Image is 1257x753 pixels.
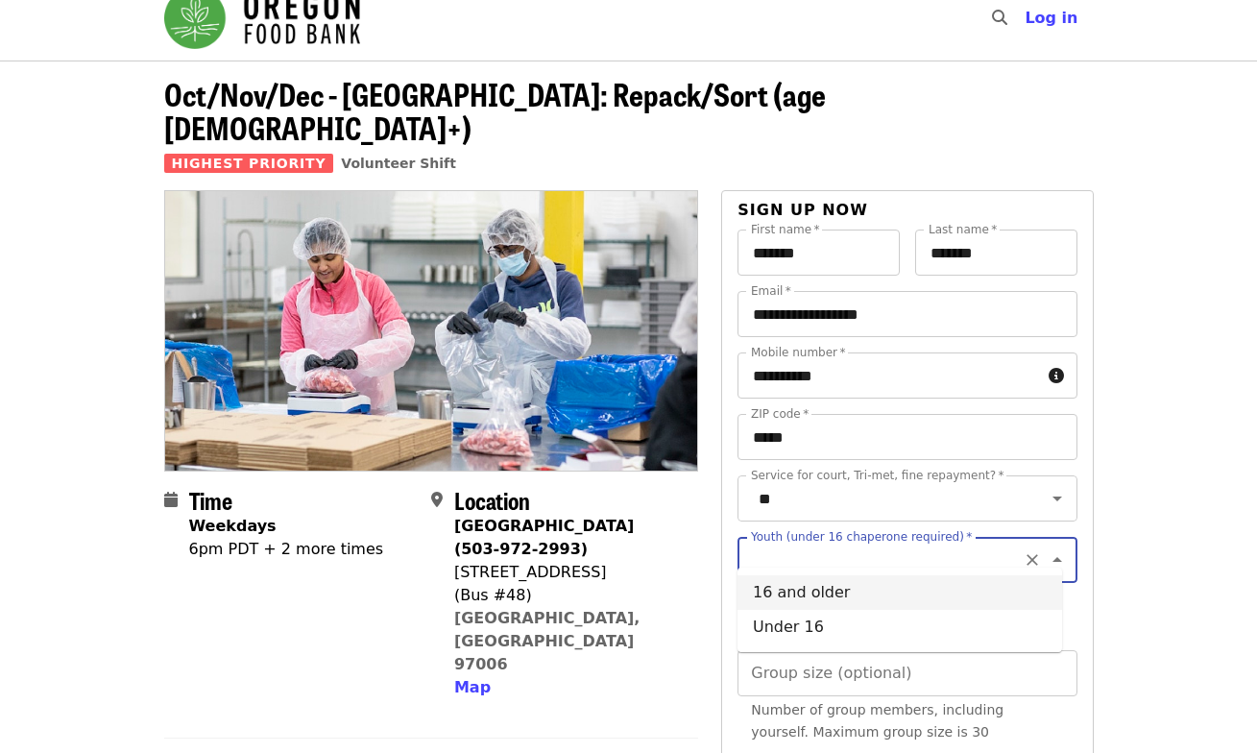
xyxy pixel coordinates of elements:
[737,291,1076,337] input: Email
[1044,485,1071,512] button: Open
[454,561,683,584] div: [STREET_ADDRESS]
[737,650,1076,696] input: [object Object]
[189,483,232,517] span: Time
[454,517,634,558] strong: [GEOGRAPHIC_DATA] (503-972-2993)
[454,678,491,696] span: Map
[737,230,900,276] input: First name
[737,575,1062,610] li: 16 and older
[1025,9,1077,27] span: Log in
[751,408,809,420] label: ZIP code
[737,352,1040,399] input: Mobile number
[454,676,491,699] button: Map
[454,483,530,517] span: Location
[1044,547,1071,573] button: Close
[164,154,334,173] span: Highest Priority
[915,230,1077,276] input: Last name
[929,224,997,235] label: Last name
[737,610,1062,644] li: Under 16
[751,347,845,358] label: Mobile number
[189,517,277,535] strong: Weekdays
[737,414,1076,460] input: ZIP code
[164,71,826,150] span: Oct/Nov/Dec - [GEOGRAPHIC_DATA]: Repack/Sort (age [DEMOGRAPHIC_DATA]+)
[751,531,972,543] label: Youth (under 16 chaperone required)
[751,470,1004,481] label: Service for court, Tri-met, fine repayment?
[164,491,178,509] i: calendar icon
[751,702,1003,740] span: Number of group members, including yourself. Maximum group size is 30
[1049,367,1064,385] i: circle-info icon
[454,584,683,607] div: (Bus #48)
[165,191,698,470] img: Oct/Nov/Dec - Beaverton: Repack/Sort (age 10+) organized by Oregon Food Bank
[454,609,641,673] a: [GEOGRAPHIC_DATA], [GEOGRAPHIC_DATA] 97006
[737,201,868,219] span: Sign up now
[992,9,1007,27] i: search icon
[431,491,443,509] i: map-marker-alt icon
[1019,547,1046,573] button: Clear
[751,224,820,235] label: First name
[751,285,791,297] label: Email
[341,156,456,171] a: Volunteer Shift
[189,538,384,561] div: 6pm PDT + 2 more times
